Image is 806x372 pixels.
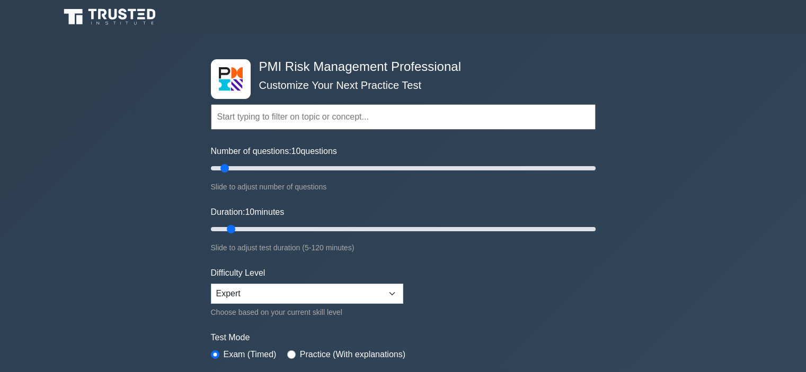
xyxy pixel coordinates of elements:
[211,180,596,193] div: Slide to adjust number of questions
[211,306,403,319] div: Choose based on your current skill level
[211,206,285,219] label: Duration: minutes
[300,348,405,361] label: Practice (With explanations)
[211,241,596,254] div: Slide to adjust test duration (5-120 minutes)
[224,348,277,361] label: Exam (Timed)
[245,207,254,216] span: 10
[211,331,596,344] label: Test Mode
[211,104,596,130] input: Start typing to filter on topic or concept...
[291,147,301,156] span: 10
[255,59,544,75] h4: PMI Risk Management Professional
[211,145,337,158] label: Number of questions: questions
[211,267,265,279] label: Difficulty Level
